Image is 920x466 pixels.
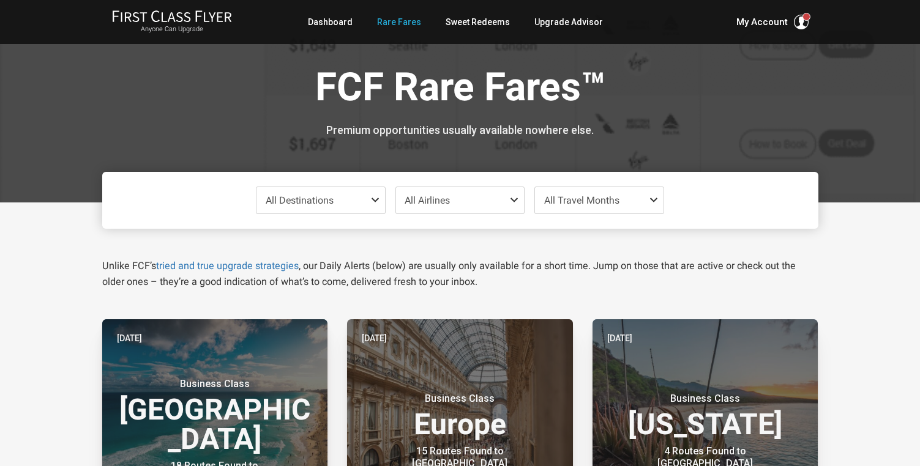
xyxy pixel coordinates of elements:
h3: Premium opportunities usually available nowhere else. [111,124,809,136]
time: [DATE] [607,331,632,345]
time: [DATE] [117,331,142,345]
small: Business Class [629,393,782,405]
small: Anyone Can Upgrade [112,25,232,34]
span: All Airlines [405,194,450,206]
span: All Travel Months [544,194,619,206]
h3: Europe [362,393,558,439]
p: Unlike FCF’s , our Daily Alerts (below) are usually only available for a short time. Jump on thos... [102,258,818,290]
small: Business Class [138,378,291,390]
a: Rare Fares [377,11,421,33]
a: Upgrade Advisor [534,11,603,33]
span: All Destinations [266,194,334,206]
a: tried and true upgrade strategies [156,260,299,272]
span: My Account [736,15,788,29]
a: Dashboard [308,11,353,33]
button: My Account [736,15,809,29]
h3: [GEOGRAPHIC_DATA] [117,378,313,454]
a: First Class FlyerAnyone Can Upgrade [112,10,232,34]
small: Business Class [383,393,536,405]
time: [DATE] [362,331,387,345]
img: First Class Flyer [112,10,232,23]
a: Sweet Redeems [446,11,510,33]
h1: FCF Rare Fares™ [111,66,809,113]
h3: [US_STATE] [607,393,804,439]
